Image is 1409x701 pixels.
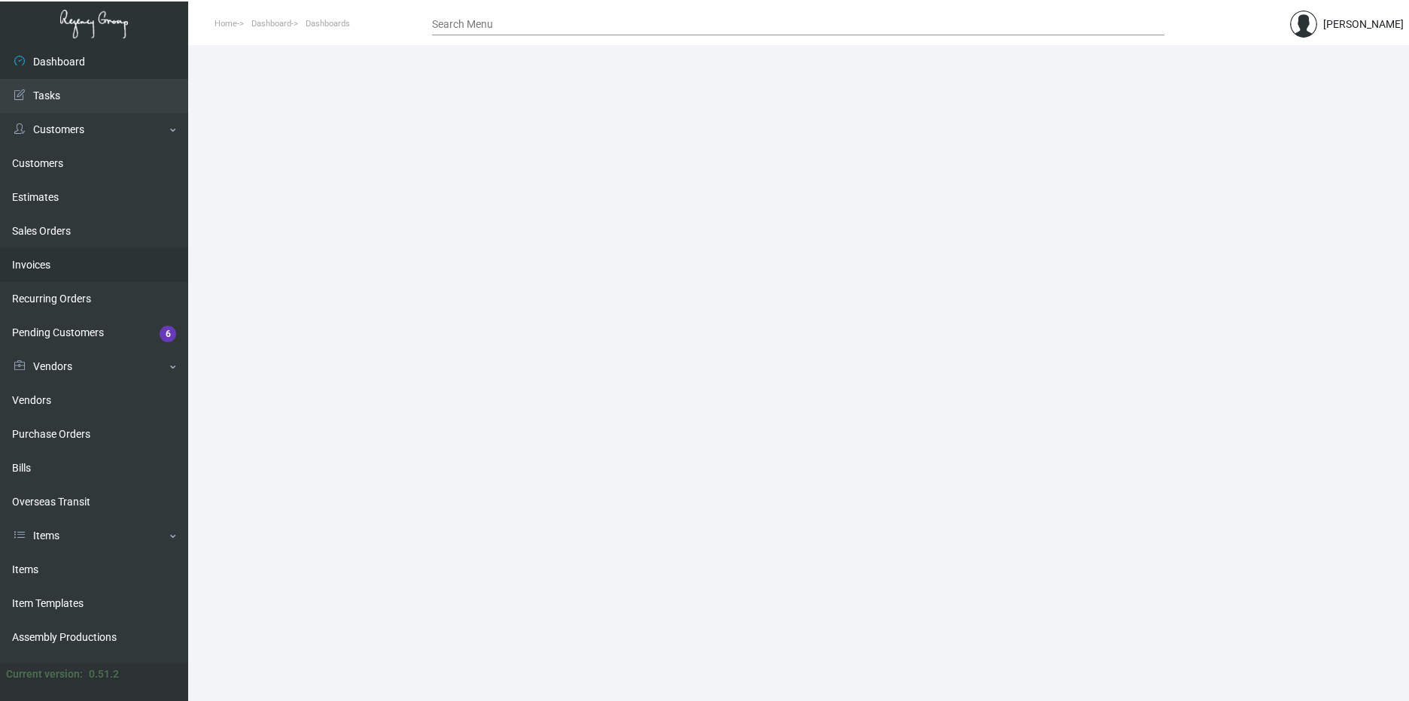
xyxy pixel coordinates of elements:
span: Dashboard [251,19,291,29]
span: Dashboards [306,19,350,29]
span: Home [215,19,237,29]
div: [PERSON_NAME] [1323,17,1404,32]
div: 0.51.2 [89,666,119,682]
div: Current version: [6,666,83,682]
img: admin@bootstrapmaster.com [1290,11,1317,38]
